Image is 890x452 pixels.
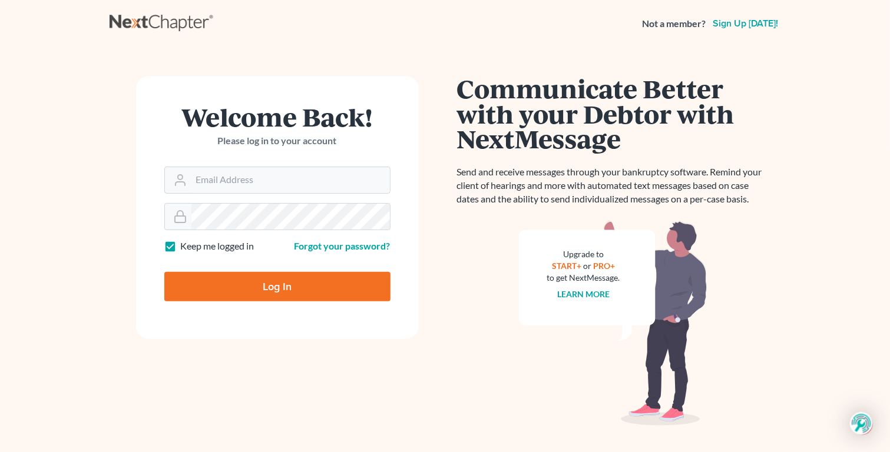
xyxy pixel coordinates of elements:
span: or [583,261,591,271]
input: Email Address [191,167,390,193]
strong: Not a member? [643,17,706,31]
h1: Communicate Better with your Debtor with NextMessage [457,76,769,151]
a: START+ [552,261,581,271]
div: Upgrade to [547,248,620,260]
a: Learn more [557,289,610,299]
img: nextmessage_bg-59042aed3d76b12b5cd301f8e5b87938c9018125f34e5fa2b7a6b67550977c72.svg [519,220,707,426]
a: Sign up [DATE]! [711,19,781,28]
h1: Welcome Back! [164,104,391,129]
p: Send and receive messages through your bankruptcy software. Remind your client of hearings and mo... [457,165,769,206]
a: Forgot your password? [295,240,391,251]
a: PRO+ [593,261,615,271]
p: Please log in to your account [164,134,391,148]
div: to get NextMessage. [547,272,620,284]
label: Keep me logged in [181,240,254,253]
input: Log In [164,272,391,301]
